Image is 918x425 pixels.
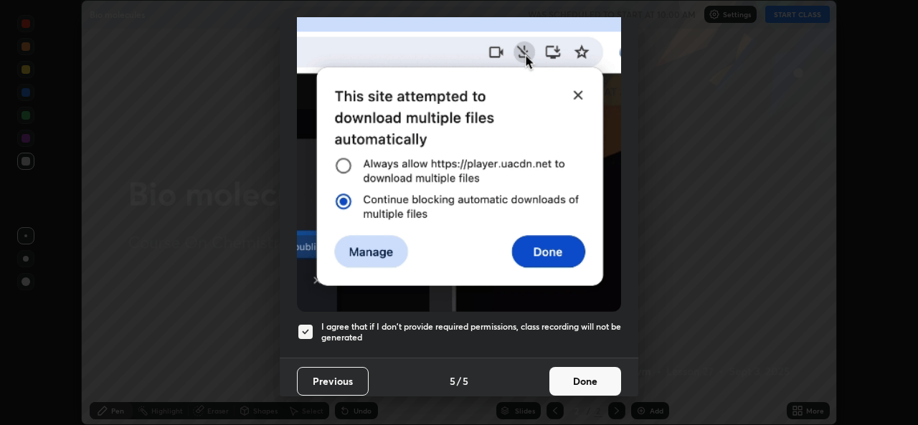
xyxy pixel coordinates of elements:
[463,373,468,388] h4: 5
[450,373,455,388] h4: 5
[457,373,461,388] h4: /
[321,321,621,343] h5: I agree that if I don't provide required permissions, class recording will not be generated
[297,367,369,396] button: Previous
[549,367,621,396] button: Done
